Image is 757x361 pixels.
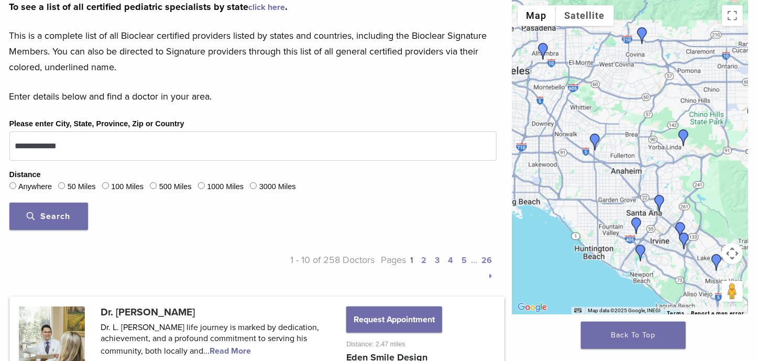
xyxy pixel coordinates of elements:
a: Back To Top [581,322,686,349]
div: Dr. Randy Fong [628,217,645,234]
div: Rice Dentistry [676,233,693,249]
a: 3 [435,255,440,266]
label: Please enter City, State, Province, Zip or Country [9,118,184,130]
div: Dr. Frank Raymer [672,222,689,239]
span: Search [27,211,70,222]
button: Toggle fullscreen view [722,5,743,26]
label: 500 Miles [159,181,192,193]
div: Dr. Benjamin Lu [535,43,552,60]
p: 1 - 10 of 258 Doctors [253,252,375,283]
p: Pages [375,252,497,283]
a: 2 [422,255,427,266]
div: Dr. Joy Helou [634,27,651,44]
div: Dr. Henry Chung [587,134,604,150]
button: Keyboard shortcuts [574,307,582,314]
label: 3000 Miles [259,181,296,193]
a: Open this area in Google Maps (opens a new window) [515,301,550,314]
strong: To see a list of all certified pediatric specialists by state . [9,1,288,13]
a: click here [249,2,286,13]
label: 100 Miles [111,181,144,193]
a: 26 [482,255,492,266]
div: Dr. Rajeev Prasher [675,129,692,146]
button: Search [9,203,88,230]
a: Report a map error [692,310,745,316]
p: Enter details below and find a doctor in your area. [9,89,497,104]
button: Map camera controls [722,243,743,264]
p: This is a complete list of all Bioclear certified providers listed by states and countries, inclu... [9,28,497,75]
div: Dr. Eddie Kao [651,195,668,212]
span: … [471,254,478,266]
a: Terms (opens in new tab) [667,310,685,316]
label: Anywhere [18,181,52,193]
a: 1 [411,255,413,266]
label: 50 Miles [68,181,96,193]
div: Dr. Vanessa Cruz [708,254,725,271]
label: 1000 Miles [207,181,244,193]
button: Show street map [518,5,556,26]
span: Map data ©2025 Google, INEGI [588,308,661,313]
button: Drag Pegman onto the map to open Street View [722,281,743,302]
div: Dr. James Chau [632,245,649,261]
a: 4 [448,255,454,266]
button: Show satellite imagery [556,5,614,26]
button: Request Appointment [346,307,442,333]
img: Google [515,301,550,314]
legend: Distance [9,169,41,181]
a: 5 [462,255,467,266]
